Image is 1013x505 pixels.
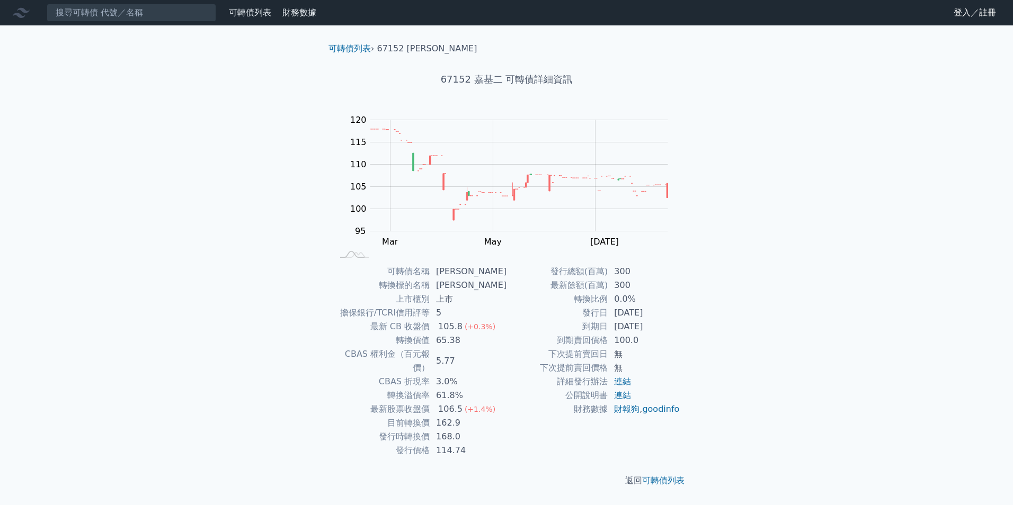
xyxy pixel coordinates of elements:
td: 3.0% [430,375,506,389]
td: 下次提前賣回價格 [506,361,608,375]
a: 連結 [614,390,631,400]
td: 5.77 [430,347,506,375]
td: 發行總額(百萬) [506,265,608,278]
div: 105.8 [436,320,465,333]
a: 可轉債列表 [328,43,371,53]
td: 擔保銀行/TCRI信用評等 [333,306,430,320]
tspan: 110 [350,159,367,169]
td: 上市櫃別 [333,292,430,306]
td: CBAS 權利金（百元報價） [333,347,430,375]
td: 最新餘額(百萬) [506,278,608,292]
a: 可轉債列表 [229,7,271,17]
td: 無 [608,347,680,361]
td: 轉換標的名稱 [333,278,430,292]
td: , [608,402,680,416]
td: 轉換價值 [333,333,430,347]
a: 連結 [614,376,631,386]
td: 61.8% [430,389,506,402]
a: 可轉債列表 [642,475,685,485]
td: CBAS 折現率 [333,375,430,389]
td: 到期日 [506,320,608,333]
tspan: 95 [355,226,366,236]
tspan: 115 [350,137,367,147]
td: 168.0 [430,430,506,444]
div: 106.5 [436,402,465,416]
td: 上市 [430,292,506,306]
li: › [328,42,374,55]
td: 可轉債名稱 [333,265,430,278]
tspan: 105 [350,182,367,192]
td: 詳細發行辦法 [506,375,608,389]
td: 300 [608,265,680,278]
a: goodinfo [642,404,679,414]
h1: 67152 嘉基二 可轉債詳細資訊 [320,72,693,87]
g: Chart [345,115,684,268]
td: 財務數據 [506,402,608,416]
tspan: 120 [350,115,367,125]
td: 發行日 [506,306,608,320]
span: (+0.3%) [465,322,495,331]
td: 轉換比例 [506,292,608,306]
td: 到期賣回價格 [506,333,608,347]
td: 300 [608,278,680,292]
td: 65.38 [430,333,506,347]
td: 發行時轉換價 [333,430,430,444]
td: 最新股票收盤價 [333,402,430,416]
a: 財報狗 [614,404,639,414]
input: 搜尋可轉債 代號／名稱 [47,4,216,22]
td: 發行價格 [333,444,430,457]
a: 登入／註冊 [945,4,1005,21]
p: 返回 [320,474,693,487]
tspan: 100 [350,204,367,214]
tspan: May [484,237,502,247]
span: (+1.4%) [465,405,495,413]
tspan: [DATE] [590,237,619,247]
td: 公開說明書 [506,389,608,402]
td: 100.0 [608,333,680,347]
td: 無 [608,361,680,375]
td: 5 [430,306,506,320]
td: [DATE] [608,320,680,333]
td: [PERSON_NAME] [430,265,506,278]
li: 67152 [PERSON_NAME] [377,42,477,55]
td: 162.9 [430,416,506,430]
td: 目前轉換價 [333,416,430,430]
td: [PERSON_NAME] [430,278,506,292]
tspan: Mar [382,237,398,247]
td: 114.74 [430,444,506,457]
td: 轉換溢價率 [333,389,430,402]
td: 下次提前賣回日 [506,347,608,361]
a: 財務數據 [282,7,316,17]
td: [DATE] [608,306,680,320]
td: 0.0% [608,292,680,306]
td: 最新 CB 收盤價 [333,320,430,333]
